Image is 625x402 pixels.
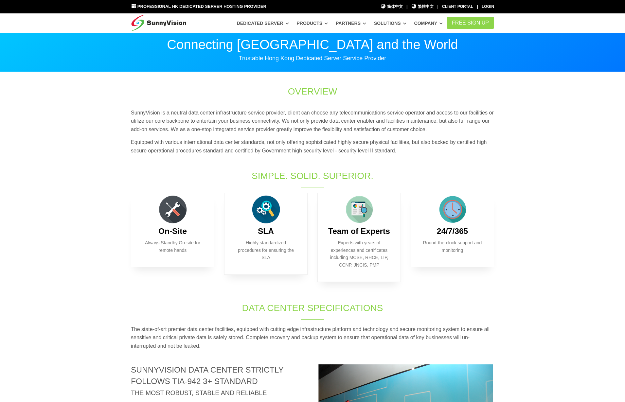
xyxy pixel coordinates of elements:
b: Team of Experts [328,227,390,236]
img: flat-search-cogs.png [250,193,282,226]
a: Login [482,4,494,9]
h1: Overview [204,85,421,98]
p: Highly standardized procedures for ensuring the SLA [234,239,297,261]
a: 繁體中文 [411,4,434,10]
b: SLA [258,227,274,236]
li: | [477,4,478,10]
li: | [437,4,438,10]
p: SunnyVision is a neutral data center infrastructure service provider, client can choose any telec... [131,109,494,134]
h1: Data Center Specifications [204,302,421,314]
a: 简体中文 [380,4,403,10]
p: The state-of-art premier data center facilities, equipped with cutting edge infrastructure platfo... [131,325,494,350]
a: Solutions [374,17,406,29]
p: Equipped with various international data center standards, not only offering sophisticated highly... [131,138,494,155]
p: Experts with years of experiences and certificates including MCSE, RHCE, LIP, CCNP, JNCIS, PMP [328,239,391,269]
img: full-time.png [436,193,469,226]
a: Products [296,17,328,29]
img: flat-repair-tools.png [156,193,189,226]
h1: Simple. Solid. Superior. [204,169,421,182]
a: Client Portal [442,4,473,9]
p: Connecting [GEOGRAPHIC_DATA] and the World [131,38,494,51]
img: flat-chart-page.png [343,193,376,226]
a: FREE Sign Up [447,17,494,29]
a: Dedicated Server [237,17,289,29]
p: Round-the-clock support and monitoring [421,239,484,254]
a: Company [414,17,443,29]
b: 24/7/365 [437,227,468,236]
b: On-Site [158,227,187,236]
span: Professional HK Dedicated Server Hosting Provider [137,4,266,9]
p: Always Standby On-site for remote hands [141,239,204,254]
a: Partners [336,17,366,29]
li: | [406,4,407,10]
p: Trustable Hong Kong Dedicated Server Service Provider [131,54,494,62]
